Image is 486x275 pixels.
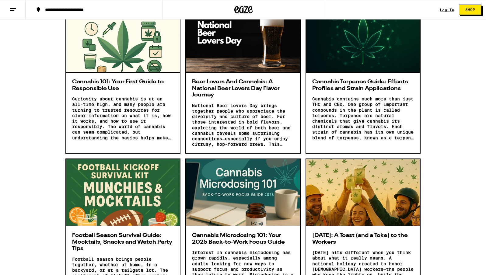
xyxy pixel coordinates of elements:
[192,232,294,245] h3: Cannabis Microdosing 101: Your 2025 Back-to-Work Focus Guide
[65,5,181,154] a: Cannabis 101: Your First Guide to Responsible UseCuriosity about cannabis is at an all-time high,...
[192,79,294,99] h3: Beer Lovers And Cannabis: A National Beer Lovers Day Flavor Journey
[312,79,414,92] h3: Cannabis Terpenes Guide: Effects Profiles and Strain Applications
[72,79,174,92] h3: Cannabis 101: Your First Guide to Responsible Use
[465,8,475,12] span: Shop
[192,103,294,147] p: National Beer Lovers Day brings together people who appreciate the diversity and culture of beer....
[312,232,414,245] h3: [DATE]: A Toast (and a Toke) to the Workers
[312,96,414,141] p: Cannabis contains much more than just THC and CBD. One group of important compounds in the plant ...
[440,8,454,12] a: Log In
[4,4,44,9] span: Hi. Need any help?
[185,5,301,154] a: Beer Lovers And Cannabis: A National Beer Lovers Day Flavor JourneyNational Beer Lovers Day bring...
[459,5,481,15] button: Shop
[72,96,174,141] p: Curiosity about cannabis is at an all-time high, and many people are turning to trusted resources...
[306,5,421,154] a: Cannabis Terpenes Guide: Effects Profiles and Strain ApplicationsCannabis contains much more than...
[72,232,174,252] h3: Football Season Survival Guide: Mocktails, Snacks and Watch Party Tips
[454,5,486,15] a: Shop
